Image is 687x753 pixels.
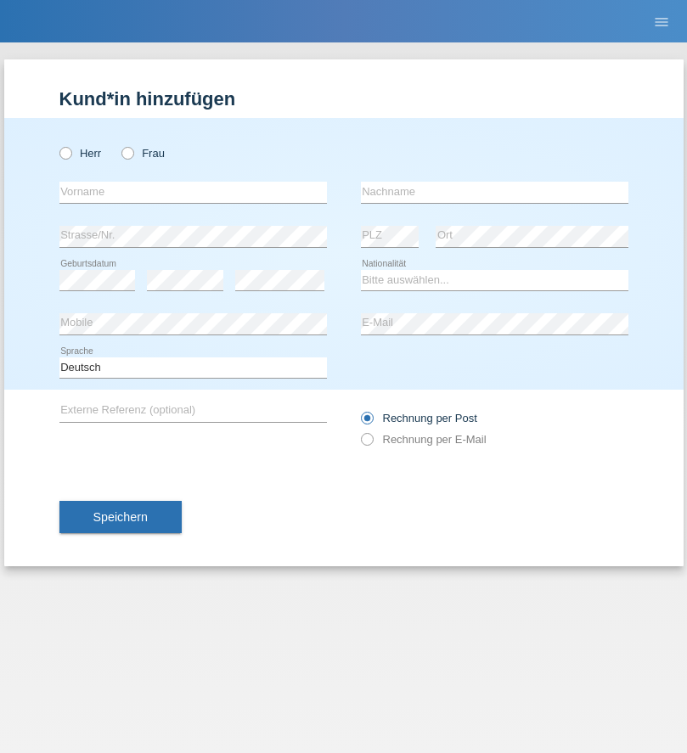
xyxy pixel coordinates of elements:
[361,433,487,446] label: Rechnung per E-Mail
[645,16,679,26] a: menu
[121,147,165,160] label: Frau
[361,433,372,454] input: Rechnung per E-Mail
[361,412,372,433] input: Rechnung per Post
[59,147,70,158] input: Herr
[59,147,102,160] label: Herr
[59,501,182,533] button: Speichern
[59,88,628,110] h1: Kund*in hinzufügen
[121,147,132,158] input: Frau
[653,14,670,31] i: menu
[93,510,148,524] span: Speichern
[361,412,477,424] label: Rechnung per Post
